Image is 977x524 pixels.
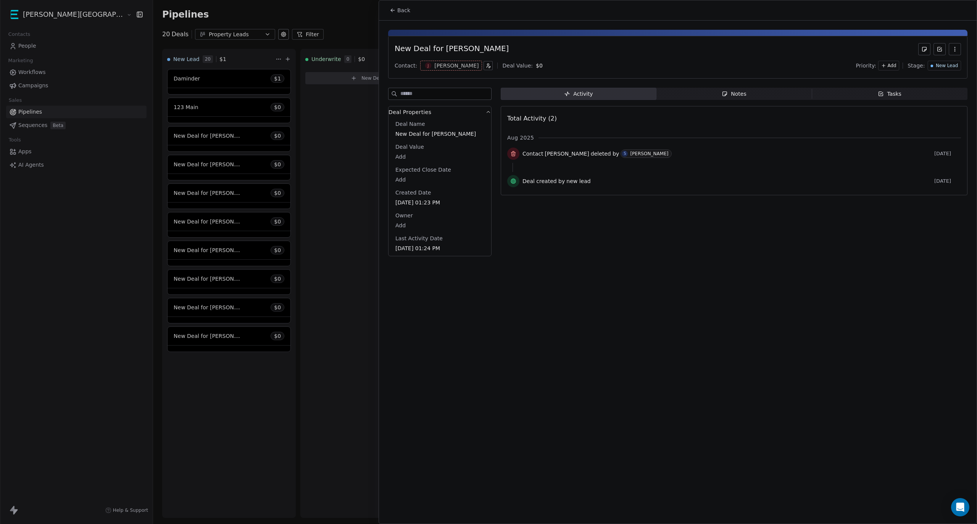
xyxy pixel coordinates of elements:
span: [DATE] 01:24 PM [395,244,484,252]
span: New Deal for [PERSON_NAME] [395,130,484,138]
span: [DATE] [934,178,961,184]
button: Deal Properties [389,106,491,120]
span: J [425,63,432,69]
span: Add [395,153,484,161]
div: Deal Value: [502,62,532,69]
div: Deal Properties [389,120,491,256]
span: Deal Name [394,120,427,128]
div: Contact: [395,62,417,69]
span: Expected Close Date [394,166,453,174]
span: Add [395,222,484,229]
span: [DATE] [934,151,961,157]
span: Last Activity Date [394,235,444,242]
span: Deal Value [394,143,426,151]
button: Back [385,3,415,17]
span: Back [397,6,410,14]
div: Notes [722,90,746,98]
span: Priority: [856,62,877,69]
span: Deal created by [522,177,565,185]
span: Owner [394,212,414,219]
div: [PERSON_NAME] [434,62,479,69]
div: Tasks [878,90,901,98]
span: $ 0 [536,63,543,69]
span: New Lead [936,63,958,69]
span: Stage: [908,62,925,69]
span: Deal Properties [389,108,431,116]
span: Contact [522,150,543,158]
span: [DATE] 01:23 PM [395,199,484,206]
div: New Deal for [PERSON_NAME] [395,43,509,55]
span: Total Activity (2) [507,115,557,122]
span: deleted by [591,150,619,158]
span: [PERSON_NAME] [545,150,589,158]
span: Add [888,63,896,69]
span: Add [395,176,484,183]
span: new lead [566,177,590,185]
span: Created Date [394,189,432,196]
div: S [624,151,626,157]
span: Aug 2025 [507,134,534,141]
div: Open Intercom Messenger [951,498,969,516]
div: [PERSON_NAME] [630,151,668,156]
